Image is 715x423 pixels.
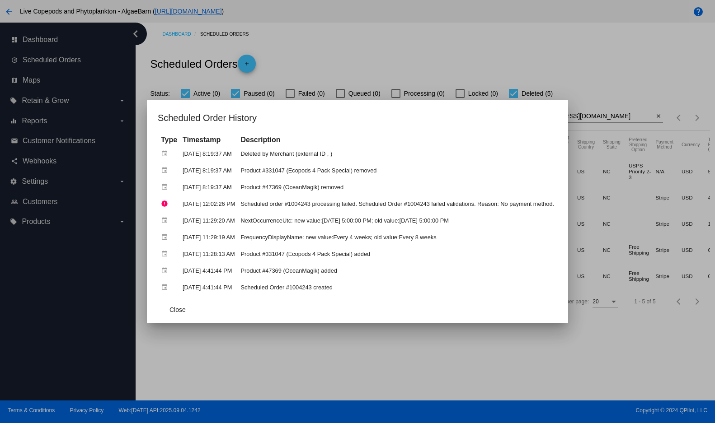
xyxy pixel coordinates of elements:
[180,229,237,245] td: [DATE] 11:29:19 AM
[161,230,172,244] mat-icon: event
[180,163,237,178] td: [DATE] 8:19:37 AM
[158,111,557,125] h1: Scheduled Order History
[180,246,237,262] td: [DATE] 11:28:13 AM
[169,306,186,313] span: Close
[161,180,172,194] mat-icon: event
[161,147,172,161] mat-icon: event
[238,279,556,295] td: Scheduled Order #1004243 created
[159,135,179,145] th: Type
[238,135,556,145] th: Description
[180,146,237,162] td: [DATE] 8:19:37 AM
[161,247,172,261] mat-icon: event
[238,163,556,178] td: Product #331047 (Ecopods 4 Pack Special) removed
[180,135,237,145] th: Timestamp
[158,302,198,318] button: Close dialog
[180,179,237,195] td: [DATE] 8:19:37 AM
[161,197,172,211] mat-icon: error
[238,263,556,279] td: Product #47369 (OceanMagik) added
[238,196,556,212] td: Scheduled order #1004243 processing failed. Scheduled Order #1004243 failed validations. Reason: ...
[161,214,172,228] mat-icon: event
[238,213,556,228] td: NextOccurrenceUtc: new value:[DATE] 5:00:00 PM; old value:[DATE] 5:00:00 PM
[238,229,556,245] td: FrequencyDisplayName: new value:Every 4 weeks; old value:Every 8 weeks
[238,246,556,262] td: Product #331047 (Ecopods 4 Pack Special) added
[161,163,172,177] mat-icon: event
[180,263,237,279] td: [DATE] 4:41:44 PM
[180,213,237,228] td: [DATE] 11:29:20 AM
[161,264,172,278] mat-icon: event
[238,179,556,195] td: Product #47369 (OceanMagik) removed
[180,196,237,212] td: [DATE] 12:02:26 PM
[180,279,237,295] td: [DATE] 4:41:44 PM
[238,146,556,162] td: Deleted by Merchant (external ID , )
[161,280,172,294] mat-icon: event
